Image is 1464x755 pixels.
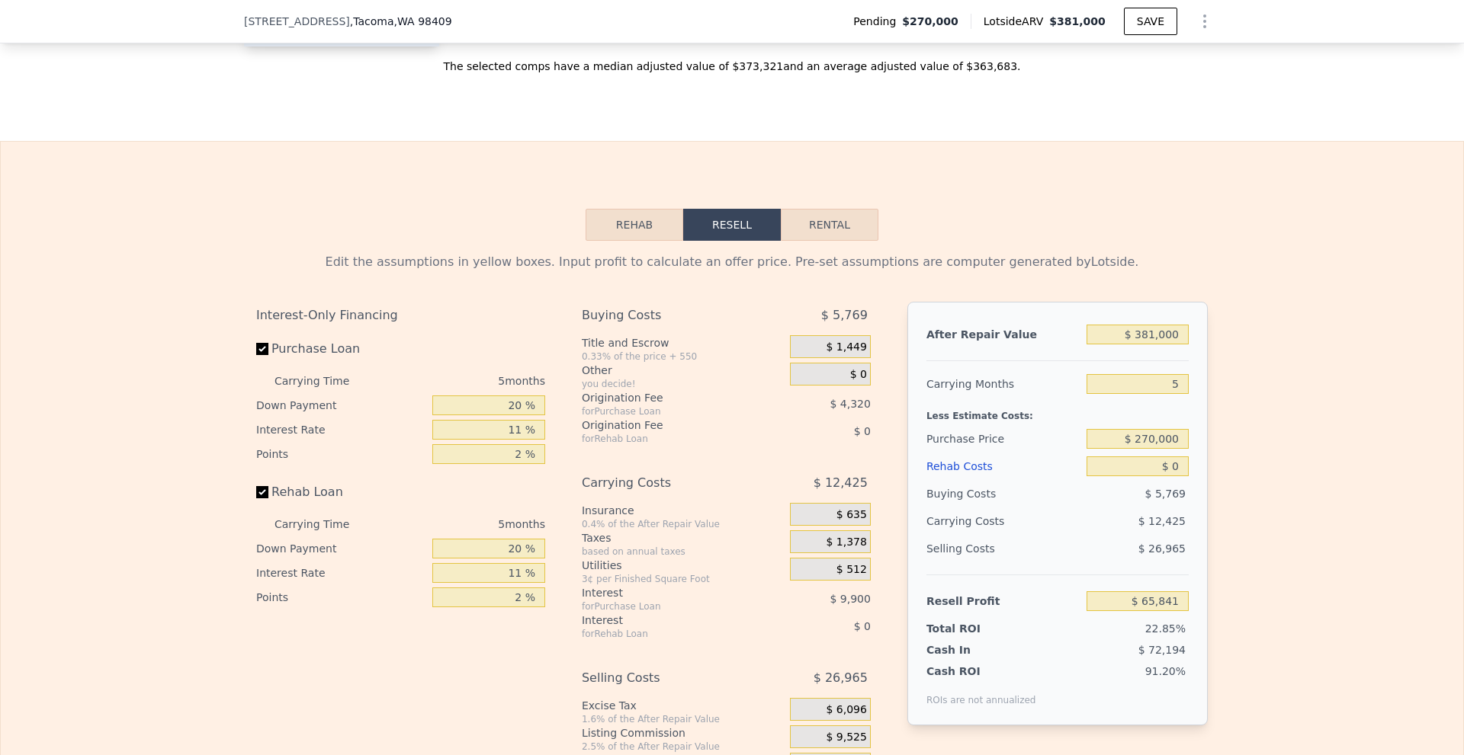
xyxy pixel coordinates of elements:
div: 0.33% of the price + 550 [582,350,784,363]
div: Selling Costs [582,664,752,692]
span: $270,000 [902,14,958,29]
div: 5 months [380,369,545,393]
div: Interest-Only Financing [256,302,545,329]
div: for Rehab Loan [582,433,752,445]
div: After Repair Value [926,321,1080,348]
div: Origination Fee [582,417,752,433]
div: Carrying Time [274,512,374,536]
span: [STREET_ADDRESS] [244,14,350,29]
div: 0.4% of the After Repair Value [582,518,784,530]
input: Purchase Loan [256,343,268,355]
span: $ 4,320 [830,398,870,410]
div: Down Payment [256,393,426,417]
div: Carrying Months [926,370,1080,398]
div: Total ROI [926,621,1022,636]
span: $ 9,525 [826,731,866,744]
div: 3¢ per Finished Square Foot [582,573,784,585]
div: for Rehab Loan [582,628,752,640]
div: Down Payment [256,536,426,561]
div: Points [256,585,426,609]
div: Cash ROI [926,664,1036,679]
span: $ 12,425 [1138,515,1186,527]
span: $ 1,449 [826,341,866,354]
span: 22.85% [1145,622,1186,635]
div: Insurance [582,503,784,518]
div: Excise Tax [582,698,784,713]
span: , WA 98409 [394,15,452,27]
div: you decide! [582,378,784,390]
span: $ 0 [854,425,871,437]
div: Resell Profit [926,587,1080,615]
div: for Purchase Loan [582,405,752,417]
button: SAVE [1124,8,1177,35]
div: Rehab Costs [926,453,1080,480]
div: Interest [582,585,752,600]
div: Taxes [582,530,784,545]
span: $ 12,425 [814,469,868,497]
input: Rehab Loan [256,486,268,498]
span: 91.20% [1145,665,1186,677]
span: $ 0 [850,368,867,382]
div: Utilities [582,558,784,573]
div: Carrying Costs [582,469,752,497]
span: $ 5,769 [1145,488,1186,500]
div: Purchase Price [926,425,1080,453]
div: Interest [582,613,752,628]
span: Pending [853,14,902,29]
span: , Tacoma [350,14,452,29]
label: Purchase Loan [256,335,426,363]
div: Cash In [926,642,1022,657]
span: $381,000 [1049,15,1106,27]
div: The selected comps have a median adjusted value of $373,321 and an average adjusted value of $363... [244,46,1220,74]
div: Origination Fee [582,390,752,405]
span: $ 6,096 [826,703,866,717]
span: $ 26,965 [1138,542,1186,555]
div: ROIs are not annualized [926,679,1036,706]
button: Resell [683,209,781,241]
div: Carrying Costs [926,507,1022,535]
div: Other [582,363,784,378]
div: for Purchase Loan [582,600,752,613]
span: $ 0 [854,620,871,632]
div: 1.6% of the After Repair Value [582,713,784,725]
div: Points [256,442,426,466]
span: $ 5,769 [821,302,868,329]
button: Rehab [586,209,683,241]
button: Rental [781,209,878,241]
span: $ 26,965 [814,664,868,692]
div: Selling Costs [926,535,1080,562]
div: Buying Costs [582,302,752,329]
label: Rehab Loan [256,478,426,506]
span: $ 9,900 [830,593,870,605]
div: Interest Rate [256,417,426,442]
button: Show Options [1189,6,1220,37]
div: 2.5% of the After Repair Value [582,741,784,753]
div: Buying Costs [926,480,1080,507]
div: Listing Commission [582,725,784,741]
div: Edit the assumptions in yellow boxes. Input profit to calculate an offer price. Pre-set assumptio... [256,253,1208,271]
span: $ 635 [836,508,867,522]
div: based on annual taxes [582,545,784,558]
span: Lotside ARV [984,14,1049,29]
div: Less Estimate Costs: [926,398,1189,425]
span: $ 1,378 [826,536,866,549]
div: Title and Escrow [582,335,784,350]
span: $ 512 [836,563,867,577]
div: Carrying Time [274,369,374,393]
span: $ 72,194 [1138,644,1186,656]
div: Interest Rate [256,561,426,585]
div: 5 months [380,512,545,536]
